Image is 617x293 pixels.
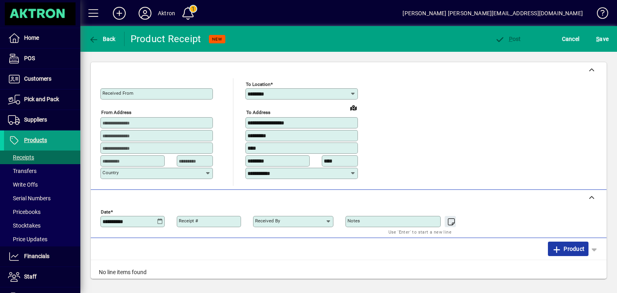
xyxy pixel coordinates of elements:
[509,36,513,42] span: P
[347,101,360,114] a: View on map
[402,7,583,20] div: [PERSON_NAME] [PERSON_NAME][EMAIL_ADDRESS][DOMAIN_NAME]
[548,242,588,256] button: Product
[24,137,47,143] span: Products
[8,209,41,215] span: Pricebooks
[87,32,118,46] button: Back
[596,33,609,45] span: ave
[493,32,523,46] button: Post
[89,36,116,42] span: Back
[8,181,38,188] span: Write Offs
[24,253,49,259] span: Financials
[24,35,39,41] span: Home
[591,2,607,28] a: Knowledge Base
[4,232,80,246] a: Price Updates
[8,195,51,201] span: Serial Numbers
[246,81,270,87] mat-label: To location
[4,178,80,191] a: Write Offs
[495,36,521,42] span: ost
[255,218,280,224] mat-label: Received by
[4,246,80,267] a: Financials
[212,37,222,42] span: NEW
[24,273,37,280] span: Staff
[596,36,599,42] span: S
[4,267,80,287] a: Staff
[24,96,59,102] span: Pick and Pack
[8,154,34,161] span: Receipts
[4,191,80,205] a: Serial Numbers
[552,242,584,255] span: Product
[8,222,41,229] span: Stocktakes
[8,236,47,242] span: Price Updates
[4,69,80,89] a: Customers
[158,7,175,20] div: Aktron
[131,33,201,45] div: Product Receipt
[594,32,611,46] button: Save
[562,33,580,45] span: Cancel
[24,75,51,82] span: Customers
[4,151,80,164] a: Receipts
[4,110,80,130] a: Suppliers
[24,55,35,61] span: POS
[101,209,110,214] mat-label: Date
[179,218,198,224] mat-label: Receipt #
[80,32,125,46] app-page-header-button: Back
[24,116,47,123] span: Suppliers
[102,90,133,96] mat-label: Received From
[560,32,582,46] button: Cancel
[106,6,132,20] button: Add
[388,227,452,236] mat-hint: Use 'Enter' to start a new line
[4,90,80,110] a: Pick and Pack
[4,164,80,178] a: Transfers
[347,218,360,224] mat-label: Notes
[8,168,37,174] span: Transfers
[4,28,80,48] a: Home
[102,170,118,175] mat-label: Country
[91,260,607,285] div: No line items found
[132,6,158,20] button: Profile
[4,49,80,69] a: POS
[4,219,80,232] a: Stocktakes
[4,205,80,219] a: Pricebooks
